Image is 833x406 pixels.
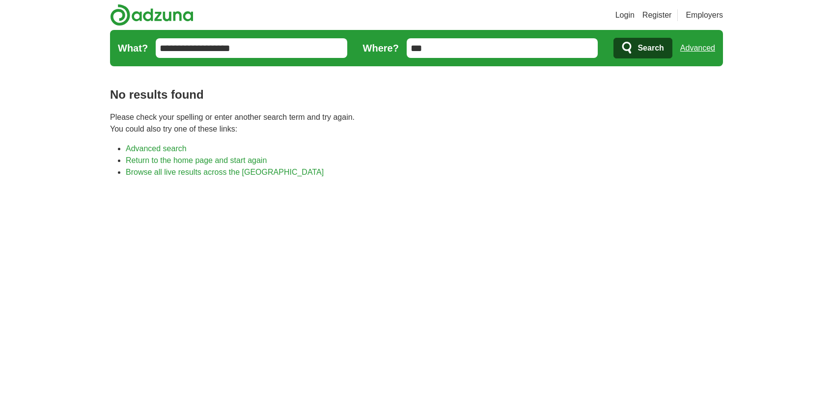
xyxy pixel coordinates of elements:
a: Advanced [680,38,715,58]
a: Login [615,9,635,21]
a: Browse all live results across the [GEOGRAPHIC_DATA] [126,168,324,176]
a: Advanced search [126,144,187,153]
a: Return to the home page and start again [126,156,267,164]
a: Employers [686,9,723,21]
span: Search [638,38,664,58]
a: Register [642,9,672,21]
p: Please check your spelling or enter another search term and try again. You could also try one of ... [110,111,723,135]
button: Search [613,38,672,58]
label: Where? [363,41,399,55]
img: Adzuna logo [110,4,194,26]
label: What? [118,41,148,55]
h1: No results found [110,86,723,104]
